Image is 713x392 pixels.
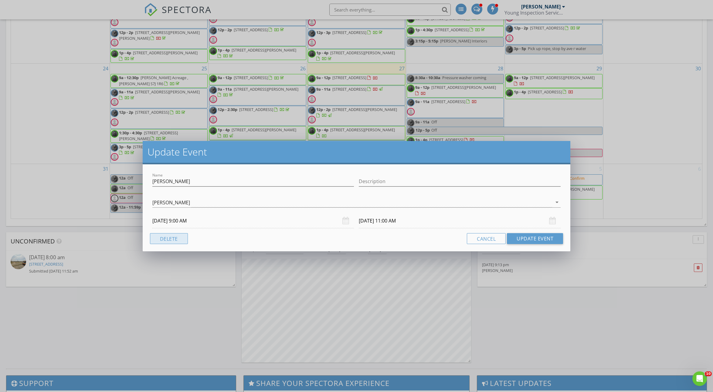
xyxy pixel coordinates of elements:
[150,233,188,244] button: Delete
[152,213,354,228] input: Select date
[507,233,563,244] button: Update Event
[148,146,565,158] h2: Update Event
[152,200,190,205] div: [PERSON_NAME]
[705,371,712,376] span: 10
[553,199,561,206] i: arrow_drop_down
[359,213,561,228] input: Select date
[467,233,506,244] button: Cancel
[692,371,707,386] iframe: Intercom live chat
